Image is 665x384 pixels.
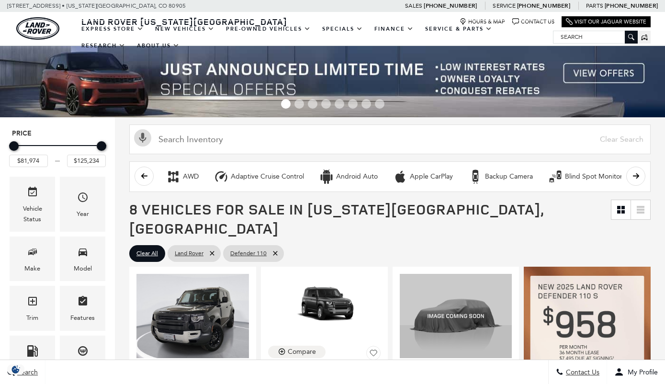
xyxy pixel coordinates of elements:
svg: Click to toggle on voice search [134,129,151,147]
a: land-rover [16,17,59,40]
div: YearYear [60,177,105,232]
button: Blind Spot MonitorBlind Spot Monitor [543,167,628,187]
button: Android AutoAndroid Auto [314,167,383,187]
button: Adaptive Cruise ControlAdaptive Cruise Control [209,167,309,187]
a: [PHONE_NUMBER] [424,2,477,10]
div: AWD [166,169,180,184]
span: Parts [586,2,603,9]
a: [STREET_ADDRESS] • [US_STATE][GEOGRAPHIC_DATA], CO 80905 [7,2,186,9]
a: Hours & Map [460,18,505,25]
button: Save Vehicle [366,346,381,364]
a: Land Rover [US_STATE][GEOGRAPHIC_DATA] [76,16,293,27]
input: Search [553,31,637,43]
div: Adaptive Cruise Control [231,172,304,181]
a: Finance [369,21,419,37]
span: Contact Us [564,368,599,376]
button: Backup CameraBackup Camera [463,167,538,187]
span: Trim [27,293,38,313]
input: Search Inventory [129,124,651,154]
a: EXPRESS STORE [76,21,149,37]
h5: Price [12,129,103,138]
span: Service [493,2,515,9]
a: Visit Our Jaguar Website [566,18,646,25]
div: Compare [288,348,316,356]
button: Open user profile menu [607,360,665,384]
span: Sales [405,2,422,9]
div: Make [24,263,40,274]
span: Year [77,189,89,209]
img: 2025 LAND ROVER Defender 110 400PS S [268,274,381,337]
a: Contact Us [512,18,554,25]
a: Research [76,37,131,54]
button: Compare Vehicle [268,346,326,358]
div: Backup Camera [485,172,533,181]
div: Blind Spot Monitor [548,169,563,184]
button: Apple CarPlayApple CarPlay [388,167,458,187]
a: New Vehicles [149,21,220,37]
div: ModelModel [60,237,105,281]
div: VehicleVehicle Status [10,177,55,232]
div: FueltypeFueltype [10,336,55,380]
span: Land Rover [US_STATE][GEOGRAPHIC_DATA] [81,16,287,27]
span: Vehicle [27,184,38,203]
a: [PHONE_NUMBER] [517,2,570,10]
span: Go to slide 5 [335,99,344,109]
button: AWDAWD [161,167,204,187]
input: Maximum [67,155,106,167]
span: Go to slide 8 [375,99,384,109]
div: Android Auto [336,172,378,181]
img: 2025 LAND ROVER Defender 110 S [136,274,249,358]
div: Adaptive Cruise Control [214,169,228,184]
span: Model [77,244,89,263]
div: Price [9,138,106,167]
span: Go to slide 7 [361,99,371,109]
div: Vehicle Status [17,203,48,225]
span: Transmission [77,343,89,362]
section: Click to Open Cookie Consent Modal [5,364,27,374]
input: Minimum [9,155,48,167]
div: Apple CarPlay [393,169,407,184]
span: Defender 110 [230,248,267,260]
div: TrimTrim [10,286,55,330]
a: Service & Parts [419,21,498,37]
div: TransmissionTransmission [60,336,105,380]
a: Specials [316,21,369,37]
div: Apple CarPlay [410,172,453,181]
a: Pre-Owned Vehicles [220,21,316,37]
span: Make [27,244,38,263]
img: 2025 LAND ROVER Defender 110 S [400,274,512,358]
span: Fueltype [27,343,38,362]
button: scroll left [135,167,154,186]
div: MakeMake [10,237,55,281]
div: Year [77,209,89,219]
img: Land Rover [16,17,59,40]
div: Backup Camera [468,169,483,184]
span: Features [77,293,89,313]
div: Features [70,313,95,323]
span: Land Rover [175,248,203,260]
span: Go to slide 3 [308,99,317,109]
a: [PHONE_NUMBER] [605,2,658,10]
span: My Profile [624,368,658,376]
div: Model [74,263,92,274]
div: Maximum Price [97,141,106,151]
a: About Us [131,37,185,54]
div: AWD [183,172,199,181]
span: Clear All [136,248,158,260]
span: Go to slide 1 [281,99,291,109]
span: Go to slide 2 [294,99,304,109]
button: scroll right [626,167,645,186]
span: Go to slide 6 [348,99,358,109]
img: Opt-Out Icon [5,364,27,374]
div: Android Auto [319,169,334,184]
div: Trim [26,313,38,323]
span: 8 Vehicles for Sale in [US_STATE][GEOGRAPHIC_DATA], [GEOGRAPHIC_DATA] [129,199,544,238]
div: FeaturesFeatures [60,286,105,330]
div: Blind Spot Monitor [565,172,622,181]
div: Minimum Price [9,141,19,151]
nav: Main Navigation [76,21,553,54]
span: Go to slide 4 [321,99,331,109]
